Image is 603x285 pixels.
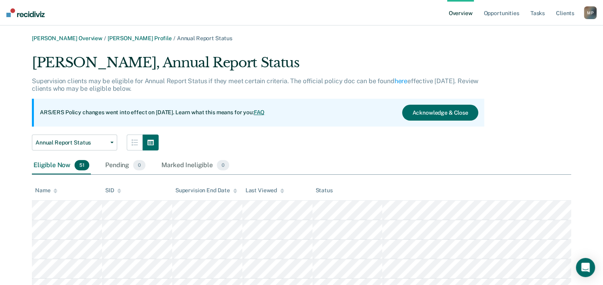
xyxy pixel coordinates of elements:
[35,187,57,194] div: Name
[160,157,231,174] div: Marked Ineligible0
[576,258,595,277] div: Open Intercom Messenger
[172,35,177,41] span: /
[32,35,102,41] a: [PERSON_NAME] Overview
[32,77,478,92] p: Supervision clients may be eligible for Annual Report Status if they meet certain criteria. The o...
[217,160,229,170] span: 0
[395,77,407,85] a: here
[75,160,89,170] span: 51
[32,157,91,174] div: Eligible Now51
[32,135,117,150] button: Annual Report Status
[246,187,284,194] div: Last Viewed
[175,187,237,194] div: Supervision End Date
[104,157,147,174] div: Pending0
[133,160,145,170] span: 0
[6,8,45,17] img: Recidiviz
[102,35,108,41] span: /
[40,109,265,117] p: ARS/ERS Policy changes went into effect on [DATE]. Learn what this means for you:
[32,55,484,77] div: [PERSON_NAME], Annual Report Status
[177,35,232,41] span: Annual Report Status
[402,105,478,121] button: Acknowledge & Close
[254,109,265,115] a: FAQ
[35,139,107,146] span: Annual Report Status
[105,187,122,194] div: SID
[584,6,597,19] button: MP
[316,187,333,194] div: Status
[108,35,172,41] a: [PERSON_NAME] Profile
[584,6,597,19] div: M P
